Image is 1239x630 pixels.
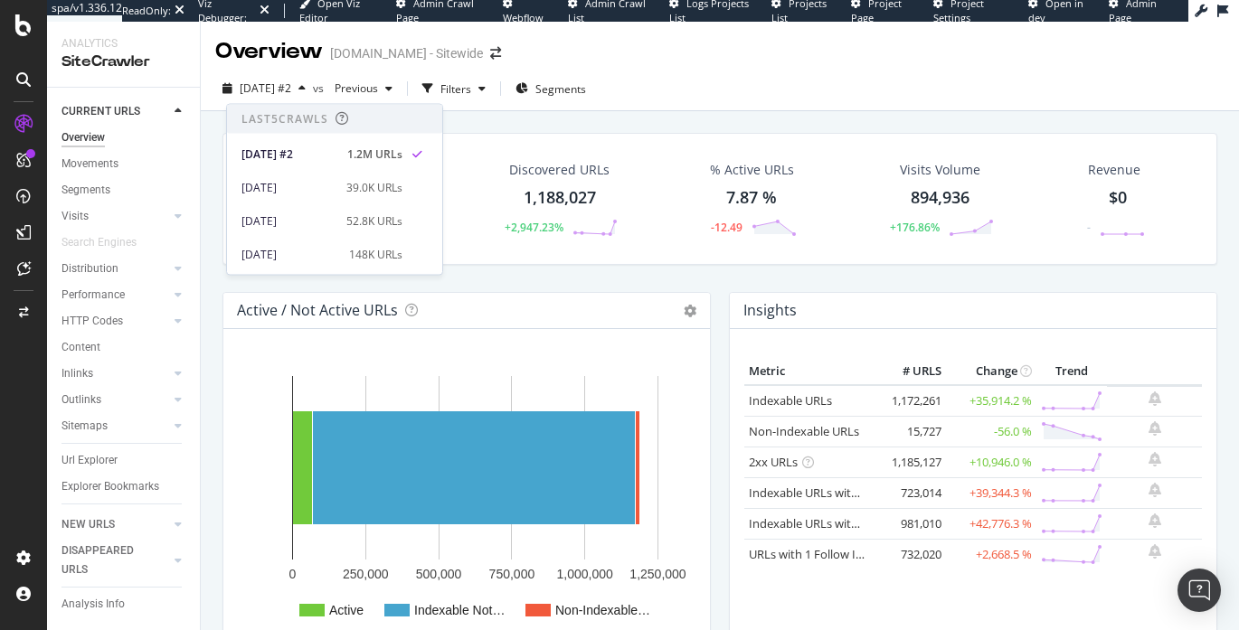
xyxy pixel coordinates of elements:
[61,286,125,305] div: Performance
[946,385,1036,417] td: +35,914.2 %
[241,179,336,195] div: [DATE]
[61,515,115,534] div: NEW URLS
[1149,452,1161,466] div: bell-plus
[490,47,501,60] div: arrow-right-arrow-left
[749,546,882,562] a: URLs with 1 Follow Inlink
[1149,513,1161,528] div: bell-plus
[61,477,159,496] div: Explorer Bookmarks
[313,80,327,96] span: vs
[327,80,378,96] span: Previous
[416,567,462,581] text: 500,000
[1149,391,1161,406] div: bell-plus
[61,595,187,614] a: Analysis Info
[524,186,596,210] div: 1,188,027
[911,186,969,210] div: 894,936
[1036,358,1107,385] th: Trend
[1087,220,1091,235] div: -
[327,74,400,103] button: Previous
[61,595,125,614] div: Analysis Info
[346,212,402,229] div: 52.8K URLs
[329,603,364,617] text: Active
[61,128,187,147] a: Overview
[1088,161,1140,179] span: Revenue
[415,74,493,103] button: Filters
[890,220,940,235] div: +176.86%
[508,74,593,103] button: Segments
[749,423,859,439] a: Non-Indexable URLs
[61,207,169,226] a: Visits
[1149,544,1161,559] div: bell-plus
[61,155,187,174] a: Movements
[61,312,123,331] div: HTTP Codes
[509,161,610,179] div: Discovered URLs
[711,220,742,235] div: -12.49
[629,567,686,581] text: 1,250,000
[946,447,1036,477] td: +10,946.0 %
[349,246,402,262] div: 148K URLs
[744,358,874,385] th: Metric
[61,477,187,496] a: Explorer Bookmarks
[61,286,169,305] a: Performance
[946,358,1036,385] th: Change
[215,74,313,103] button: [DATE] #2
[414,603,505,617] text: Indexable Not…
[61,36,185,52] div: Analytics
[1178,569,1221,612] div: Open Intercom Messenger
[1149,421,1161,436] div: bell-plus
[61,451,118,470] div: Url Explorer
[347,146,402,162] div: 1.2M URLs
[489,567,535,581] text: 750,000
[61,207,89,226] div: Visits
[61,155,118,174] div: Movements
[874,508,946,539] td: 981,010
[61,364,169,383] a: Inlinks
[874,416,946,447] td: 15,727
[946,508,1036,539] td: +42,776.3 %
[61,541,169,579] a: DISAPPEARED URLS
[1109,186,1127,208] span: $0
[215,36,323,67] div: Overview
[555,603,650,617] text: Non-Indexable…
[440,81,471,97] div: Filters
[535,81,586,97] span: Segments
[241,212,336,229] div: [DATE]
[749,515,946,531] a: Indexable URLs with Bad Description
[61,233,155,252] a: Search Engines
[946,539,1036,569] td: +2,668.5 %
[874,477,946,508] td: 723,014
[61,390,169,409] a: Outlinks
[61,102,140,121] div: CURRENT URLS
[874,385,946,417] td: 1,172,261
[503,11,544,24] span: Webflow
[61,338,187,357] a: Content
[946,416,1036,447] td: -56.0 %
[61,417,169,436] a: Sitemaps
[343,567,389,581] text: 250,000
[874,447,946,477] td: 1,185,127
[61,417,108,436] div: Sitemaps
[61,181,187,200] a: Segments
[749,392,832,409] a: Indexable URLs
[61,364,93,383] div: Inlinks
[289,567,297,581] text: 0
[749,484,900,501] a: Indexable URLs with Bad H1
[710,161,794,179] div: % Active URLs
[240,80,291,96] span: 2025 Aug. 21st #2
[346,179,402,195] div: 39.0K URLs
[946,477,1036,508] td: +39,344.3 %
[726,186,777,210] div: 7.87 %
[61,102,169,121] a: CURRENT URLS
[241,111,328,127] div: Last 5 Crawls
[61,233,137,252] div: Search Engines
[241,146,336,162] div: [DATE] #2
[1149,483,1161,497] div: bell-plus
[874,539,946,569] td: 732,020
[330,44,483,62] div: [DOMAIN_NAME] - Sitewide
[61,515,169,534] a: NEW URLS
[684,305,696,317] i: Options
[61,259,118,278] div: Distribution
[557,567,613,581] text: 1,000,000
[241,246,338,262] div: [DATE]
[61,541,153,579] div: DISAPPEARED URLS
[61,181,110,200] div: Segments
